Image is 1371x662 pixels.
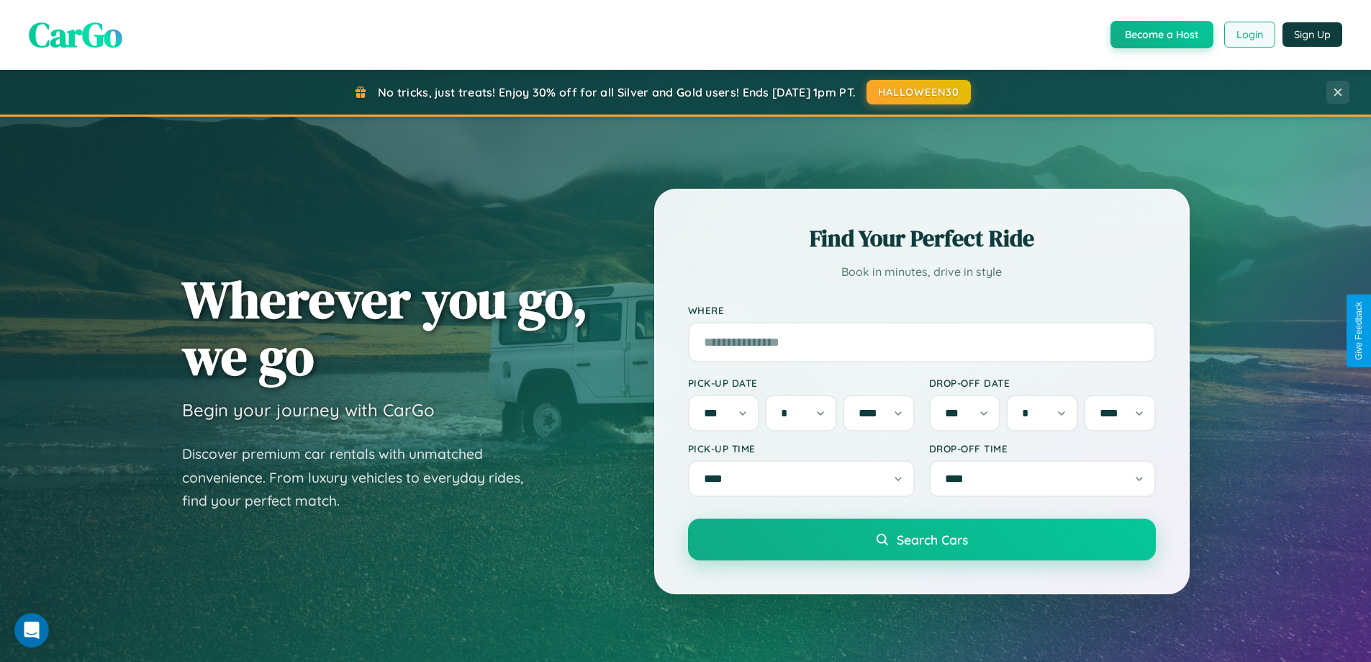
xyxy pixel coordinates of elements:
[688,519,1156,560] button: Search Cars
[688,377,915,389] label: Pick-up Date
[688,304,1156,316] label: Where
[688,223,1156,254] h2: Find Your Perfect Ride
[1224,22,1275,48] button: Login
[182,442,542,513] p: Discover premium car rentals with unmatched convenience. From luxury vehicles to everyday rides, ...
[688,261,1156,282] p: Book in minutes, drive in style
[929,377,1156,389] label: Drop-off Date
[182,271,588,385] h1: Wherever you go, we go
[1282,22,1342,47] button: Sign Up
[688,442,915,455] label: Pick-up Time
[1110,21,1213,48] button: Become a Host
[867,80,971,104] button: HALLOWEEN30
[897,532,968,547] span: Search Cars
[182,399,435,421] h3: Begin your journey with CarGo
[14,613,49,648] iframe: Intercom live chat
[1354,302,1364,360] div: Give Feedback
[378,85,856,99] span: No tricks, just treats! Enjoy 30% off for all Silver and Gold users! Ends [DATE] 1pm PT.
[929,442,1156,455] label: Drop-off Time
[29,11,122,58] span: CarGo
